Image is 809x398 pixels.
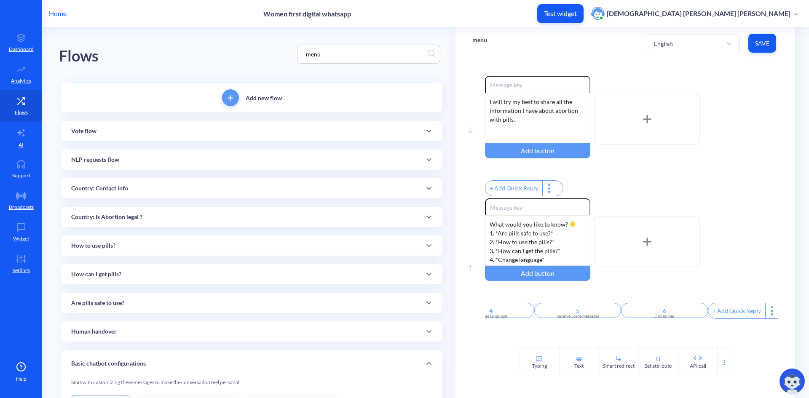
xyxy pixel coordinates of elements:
[302,49,428,59] input: Search
[485,266,590,281] div: Add button
[71,213,142,222] p: Country: Is Abortion legal ?
[607,9,790,18] p: [DEMOGRAPHIC_DATA] [PERSON_NAME] [PERSON_NAME]
[11,77,31,85] p: Analytics
[587,6,802,21] button: user photo[DEMOGRAPHIC_DATA] [PERSON_NAME] [PERSON_NAME]
[13,235,29,243] p: Widget
[71,299,124,307] p: Are pills safe to use?
[626,313,703,319] div: Disclaimer
[574,362,584,370] div: Text
[539,313,616,319] div: Receive voice messages
[263,10,351,18] p: Women first digital whatsapp
[12,172,30,179] p: Support
[16,375,27,383] span: Help
[61,350,442,377] div: Basic chatbot configurations
[537,4,584,23] button: Test widget
[544,9,577,18] p: Test widget
[591,7,605,20] img: user photo
[61,264,442,284] div: How can I get pills?
[49,8,67,19] p: Home
[485,181,542,196] div: + Add Quick Reply
[621,303,708,318] input: Reply title
[61,207,442,227] div: Country: Is Abortion legal ?
[485,215,590,266] div: What would you like to know? 👇 1. *Are pills safe to use?* 2. *How to use the pills?* 3. *How can...
[61,293,442,313] div: Are pills safe to use?
[654,39,673,48] div: English
[61,321,442,342] div: Human handover
[755,39,769,48] span: Save
[603,362,635,370] div: Smart redirect
[485,198,590,215] input: Message key
[19,141,24,149] p: AI
[71,359,146,368] p: Basic chatbot configurations
[532,362,547,370] div: Typing
[534,303,621,318] input: Reply title
[9,45,34,53] p: Dashboard
[690,362,706,370] div: API call
[485,76,590,93] input: Message key
[71,184,128,193] p: Country: Contact info
[645,362,672,370] div: Set attribute
[748,34,776,53] button: Save
[485,143,590,158] div: Add button
[61,235,442,256] div: How to use pills?
[61,121,442,141] div: Vote flow
[61,150,442,170] div: NLP requests flow
[71,241,115,250] p: How to use pills?
[59,44,99,68] div: Flows
[246,93,282,102] p: Add new flow
[447,303,534,318] input: Reply title
[472,36,487,44] p: menu
[9,203,34,211] p: Broadcasts
[222,89,239,106] button: add
[708,303,765,318] div: + Add Quick Reply
[71,127,96,136] p: Vote flow
[71,327,117,336] p: Human handover
[13,267,30,274] p: Settings
[780,369,805,394] img: copilot-icon.svg
[61,178,442,198] div: Country: Contact info
[453,313,529,319] div: Change language
[15,109,28,116] p: Flows
[71,270,121,279] p: How can I get pills?
[71,155,119,164] p: NLP requests flow
[485,93,590,143] div: I will try my best to share all the information I have about abortion with pills.
[71,379,432,393] div: Start with customizing these messages to make the conversation feel personal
